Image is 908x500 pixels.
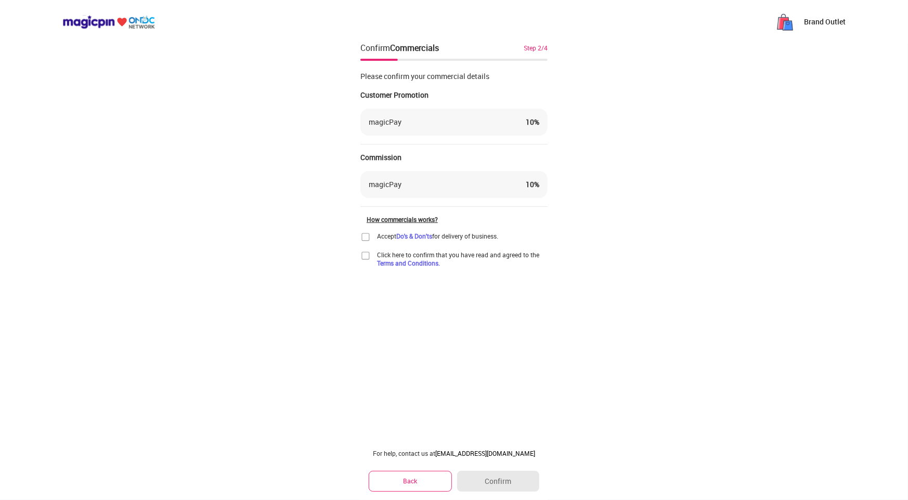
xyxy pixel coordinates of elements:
[360,152,548,163] div: Commission
[377,232,498,240] div: Accept for delivery of business.
[377,259,440,267] a: Terms and Conditions.
[367,215,548,223] div: How commercials works?
[360,232,371,242] img: home-delivery-unchecked-checkbox-icon.f10e6f61.svg
[524,43,548,52] div: Step 2/4
[390,42,439,54] div: Commercials
[775,11,796,32] img: PH-g96n09aFskHrU9yybL88Q3zUNYijZIRTkmVs5ROI_6hdY0EGCS7JxCQUwo5tYTot2xsgp9XB0NaiXFJDSaokRPrs
[62,15,155,29] img: ondc-logo-new-small.8a59708e.svg
[360,42,439,54] div: Confirm
[377,251,548,267] span: Click here to confirm that you have read and agreed to the
[435,449,535,457] a: [EMAIL_ADDRESS][DOMAIN_NAME]
[396,232,432,240] a: Do's & Don'ts
[804,17,846,27] p: Brand Outlet
[526,179,539,190] div: 10 %
[369,449,539,457] div: For help, contact us at
[369,471,452,491] button: Back
[526,117,539,127] div: 10 %
[360,251,371,261] img: home-delivery-unchecked-checkbox-icon.f10e6f61.svg
[369,117,401,127] div: magicPay
[369,179,401,190] div: magicPay
[360,90,548,100] div: Customer Promotion
[457,471,539,492] button: Confirm
[360,71,548,82] div: Please confirm your commercial details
